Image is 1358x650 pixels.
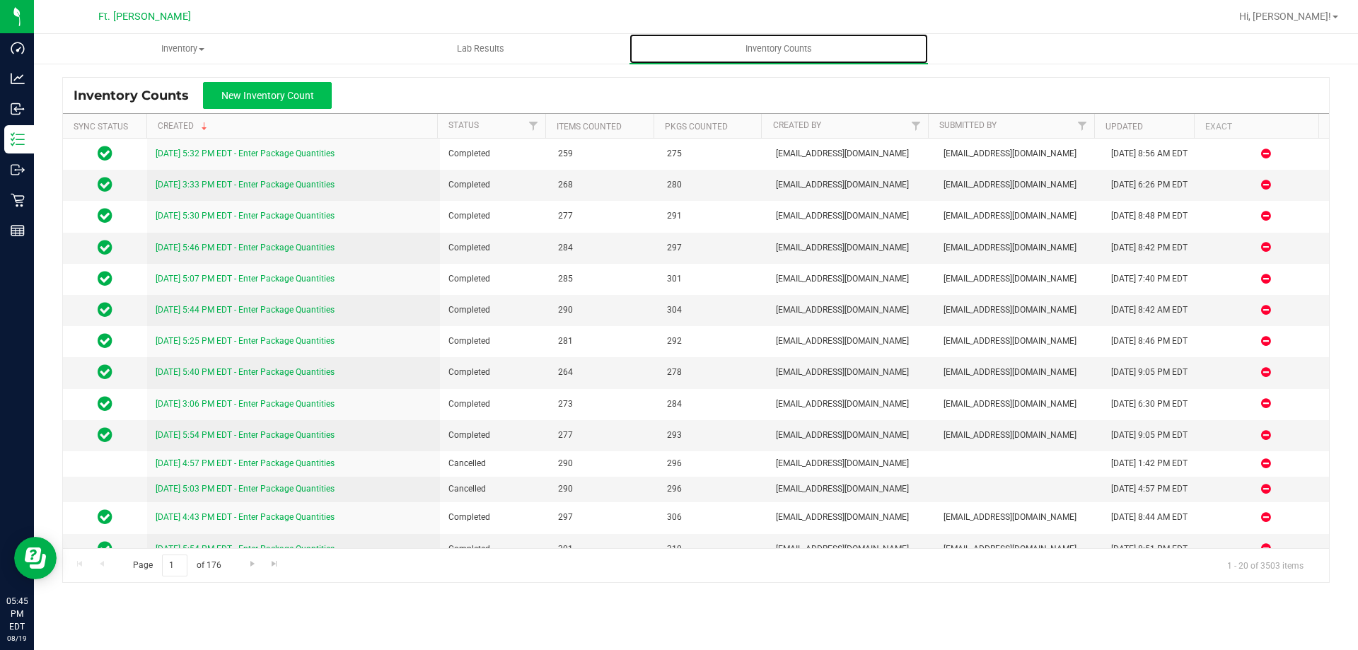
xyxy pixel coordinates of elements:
div: [DATE] 8:48 PM EDT [1111,209,1195,223]
iframe: Resource center [14,537,57,579]
span: In Sync [98,362,112,382]
span: [EMAIL_ADDRESS][DOMAIN_NAME] [944,178,1094,192]
span: [EMAIL_ADDRESS][DOMAIN_NAME] [776,241,927,255]
a: [DATE] 3:06 PM EDT - Enter Package Quantities [156,399,335,409]
span: [EMAIL_ADDRESS][DOMAIN_NAME] [944,366,1094,379]
span: 284 [558,241,650,255]
div: [DATE] 1:42 PM EDT [1111,457,1195,470]
a: [DATE] 5:25 PM EDT - Enter Package Quantities [156,336,335,346]
span: In Sync [98,394,112,414]
a: Submitted By [939,120,997,130]
span: [EMAIL_ADDRESS][DOMAIN_NAME] [776,511,927,524]
span: [EMAIL_ADDRESS][DOMAIN_NAME] [776,147,927,161]
span: Completed [448,272,540,286]
a: Filter [522,114,545,138]
span: In Sync [98,144,112,163]
div: [DATE] 9:05 PM EDT [1111,366,1195,379]
span: [EMAIL_ADDRESS][DOMAIN_NAME] [776,457,927,470]
span: 310 [667,542,759,556]
span: Completed [448,511,540,524]
span: Ft. [PERSON_NAME] [98,11,191,23]
a: Created By [773,120,821,130]
a: Sync Status [74,122,128,132]
span: Hi, [PERSON_NAME]! [1239,11,1331,22]
a: [DATE] 5:03 PM EDT - Enter Package Quantities [156,484,335,494]
a: Pkgs Counted [665,122,728,132]
span: [EMAIL_ADDRESS][DOMAIN_NAME] [944,209,1094,223]
span: 291 [667,209,759,223]
a: Filter [1070,114,1093,138]
span: [EMAIL_ADDRESS][DOMAIN_NAME] [944,272,1094,286]
a: [DATE] 4:43 PM EDT - Enter Package Quantities [156,512,335,522]
span: Cancelled [448,482,540,496]
span: 284 [667,397,759,411]
div: [DATE] 9:05 PM EDT [1111,429,1195,442]
span: 290 [558,303,650,317]
span: [EMAIL_ADDRESS][DOMAIN_NAME] [776,542,927,556]
span: In Sync [98,331,112,351]
div: [DATE] 6:26 PM EDT [1111,178,1195,192]
inline-svg: Inventory [11,132,25,146]
span: 268 [558,178,650,192]
span: Lab Results [438,42,523,55]
span: Completed [448,241,540,255]
span: [EMAIL_ADDRESS][DOMAIN_NAME] [944,542,1094,556]
span: 306 [667,511,759,524]
button: New Inventory Count [203,82,332,109]
span: 290 [558,457,650,470]
th: Exact [1194,114,1318,139]
span: 281 [558,335,650,348]
span: 297 [667,241,759,255]
div: [DATE] 8:42 AM EDT [1111,303,1195,317]
a: [DATE] 4:57 PM EDT - Enter Package Quantities [156,458,335,468]
a: [DATE] 5:44 PM EDT - Enter Package Quantities [156,305,335,315]
span: [EMAIL_ADDRESS][DOMAIN_NAME] [776,482,927,496]
span: [EMAIL_ADDRESS][DOMAIN_NAME] [776,209,927,223]
input: 1 [162,555,187,576]
div: [DATE] 6:30 PM EDT [1111,397,1195,411]
span: [EMAIL_ADDRESS][DOMAIN_NAME] [944,241,1094,255]
span: [EMAIL_ADDRESS][DOMAIN_NAME] [776,429,927,442]
inline-svg: Outbound [11,163,25,177]
div: [DATE] 8:46 PM EDT [1111,335,1195,348]
span: Completed [448,397,540,411]
a: Go to the next page [242,555,262,574]
a: [DATE] 5:54 PM EDT - Enter Package Quantities [156,544,335,554]
span: [EMAIL_ADDRESS][DOMAIN_NAME] [776,397,927,411]
span: In Sync [98,238,112,257]
span: 290 [558,482,650,496]
span: 293 [667,429,759,442]
div: [DATE] 8:56 AM EDT [1111,147,1195,161]
span: 273 [558,397,650,411]
span: [EMAIL_ADDRESS][DOMAIN_NAME] [776,366,927,379]
span: In Sync [98,206,112,226]
p: 05:45 PM EDT [6,595,28,633]
span: [EMAIL_ADDRESS][DOMAIN_NAME] [944,429,1094,442]
span: 1 - 20 of 3503 items [1216,555,1315,576]
span: 264 [558,366,650,379]
span: In Sync [98,269,112,289]
div: [DATE] 8:44 AM EDT [1111,511,1195,524]
span: 301 [558,542,650,556]
span: Inventory [35,42,331,55]
a: Updated [1105,122,1143,132]
span: In Sync [98,425,112,445]
span: [EMAIL_ADDRESS][DOMAIN_NAME] [944,303,1094,317]
div: [DATE] 7:40 PM EDT [1111,272,1195,286]
span: In Sync [98,175,112,195]
span: [EMAIL_ADDRESS][DOMAIN_NAME] [776,303,927,317]
span: 259 [558,147,650,161]
div: [DATE] 8:42 PM EDT [1111,241,1195,255]
span: Completed [448,303,540,317]
a: Go to the last page [265,555,285,574]
span: 277 [558,429,650,442]
span: In Sync [98,539,112,559]
span: 296 [667,457,759,470]
span: [EMAIL_ADDRESS][DOMAIN_NAME] [944,511,1094,524]
a: Created [158,121,210,131]
span: [EMAIL_ADDRESS][DOMAIN_NAME] [944,335,1094,348]
span: Completed [448,542,540,556]
a: Lab Results [332,34,629,64]
inline-svg: Retail [11,193,25,207]
span: Completed [448,209,540,223]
